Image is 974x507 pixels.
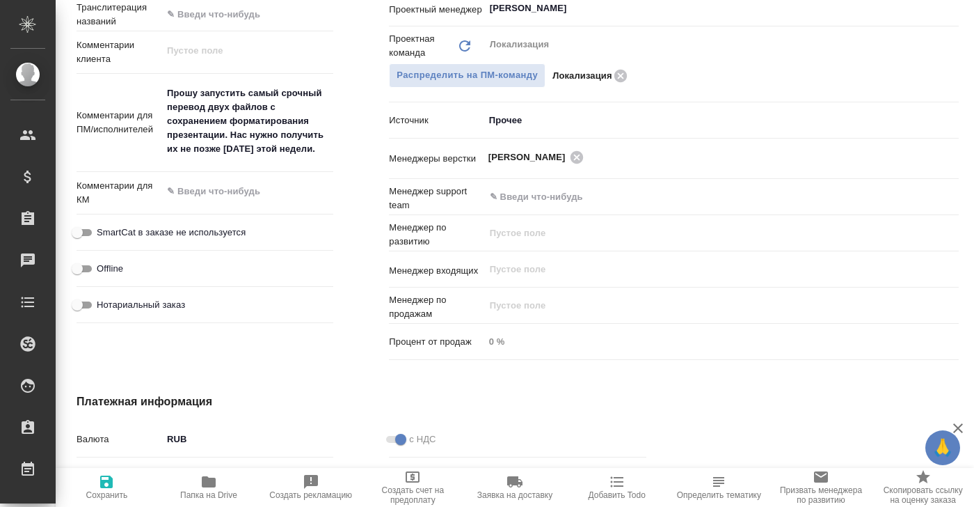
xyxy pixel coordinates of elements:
[86,490,128,500] span: Сохранить
[97,298,185,312] span: Нотариальный заказ
[488,148,589,166] div: [PERSON_NAME]
[552,69,612,83] p: Локализация
[389,293,484,321] p: Менеджер по продажам
[880,485,966,505] span: Скопировать ссылку на оценку заказа
[488,225,926,242] input: Пустое поле
[931,433,955,462] span: 🙏
[488,150,574,164] span: [PERSON_NAME]
[56,468,158,507] button: Сохранить
[77,38,162,66] p: Комментарии клиента
[269,490,352,500] span: Создать рекламацию
[397,68,538,84] span: Распределить на ПМ-команду
[566,468,668,507] button: Добавить Todo
[677,490,761,500] span: Определить тематику
[158,468,260,507] button: Папка на Drive
[389,63,545,88] button: Распределить на ПМ-команду
[872,468,974,507] button: Скопировать ссылку на оценку заказа
[162,465,333,485] input: ✎ Введи что-нибудь
[779,485,864,505] span: Призвать менеджера по развитию
[951,7,954,10] button: Open
[951,156,954,159] button: Open
[389,264,484,278] p: Менеджер входящих
[474,465,646,485] input: Пустое поле
[951,196,954,198] button: Open
[77,109,162,136] p: Комментарии для ПМ/исполнителей
[389,221,484,249] p: Менеджер по развитию
[477,490,552,500] span: Заявка на доставку
[409,432,436,446] span: с НДС
[162,4,333,24] input: ✎ Введи что-нибудь
[362,468,464,507] button: Создать счет на предоплату
[77,393,646,410] h4: Платежная информация
[389,32,456,60] p: Проектная команда
[668,468,770,507] button: Определить тематику
[484,331,959,352] input: Пустое поле
[97,262,123,276] span: Offline
[77,179,162,207] p: Комментарии для КМ
[488,189,908,205] input: ✎ Введи что-нибудь
[260,468,362,507] button: Создать рекламацию
[488,261,926,278] input: Пустое поле
[162,428,333,451] div: RUB
[770,468,872,507] button: Призвать менеджера по развитию
[389,152,484,166] p: Менеджеры верстки
[162,81,333,161] textarea: Прошу запустить самый срочный перевод двух файлов с сохранением форматирования презентации. Нас н...
[389,114,484,127] p: Источник
[488,297,926,314] input: Пустое поле
[97,226,246,240] span: SmartCat в заказе не используется
[464,468,566,507] button: Заявка на доставку
[389,185,484,212] p: Менеджер support team
[389,3,484,17] p: Проектный менеджер
[389,335,484,349] p: Процент от продаж
[180,490,237,500] span: Папка на Drive
[925,430,960,465] button: 🙏
[484,109,959,132] div: Прочее
[77,1,162,29] p: Транслитерация названий
[588,490,645,500] span: Добавить Todo
[370,485,456,505] span: Создать счет на предоплату
[77,432,162,446] p: Валюта
[389,63,545,88] span: В заказе уже есть ответственный ПМ или ПМ группа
